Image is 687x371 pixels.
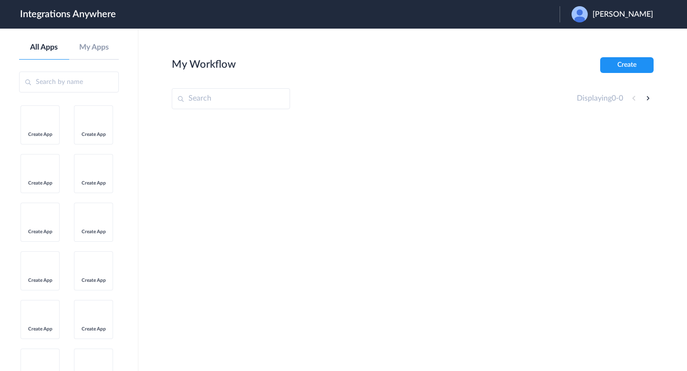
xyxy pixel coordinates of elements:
a: My Apps [69,43,119,52]
input: Search [172,88,290,109]
input: Search by name [19,72,119,93]
span: Create App [25,180,55,186]
span: Create App [25,326,55,332]
h2: My Workflow [172,58,236,71]
a: All Apps [19,43,69,52]
span: Create App [79,278,108,283]
span: Create App [25,229,55,235]
span: Create App [25,132,55,137]
span: [PERSON_NAME] [593,10,653,19]
button: Create [600,57,654,73]
span: Create App [25,278,55,283]
span: 0 [619,94,623,102]
span: Create App [79,180,108,186]
span: Create App [79,326,108,332]
h1: Integrations Anywhere [20,9,116,20]
span: Create App [79,132,108,137]
span: Create App [79,229,108,235]
img: user.png [572,6,588,22]
span: 0 [612,94,616,102]
h4: Displaying - [577,94,623,103]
